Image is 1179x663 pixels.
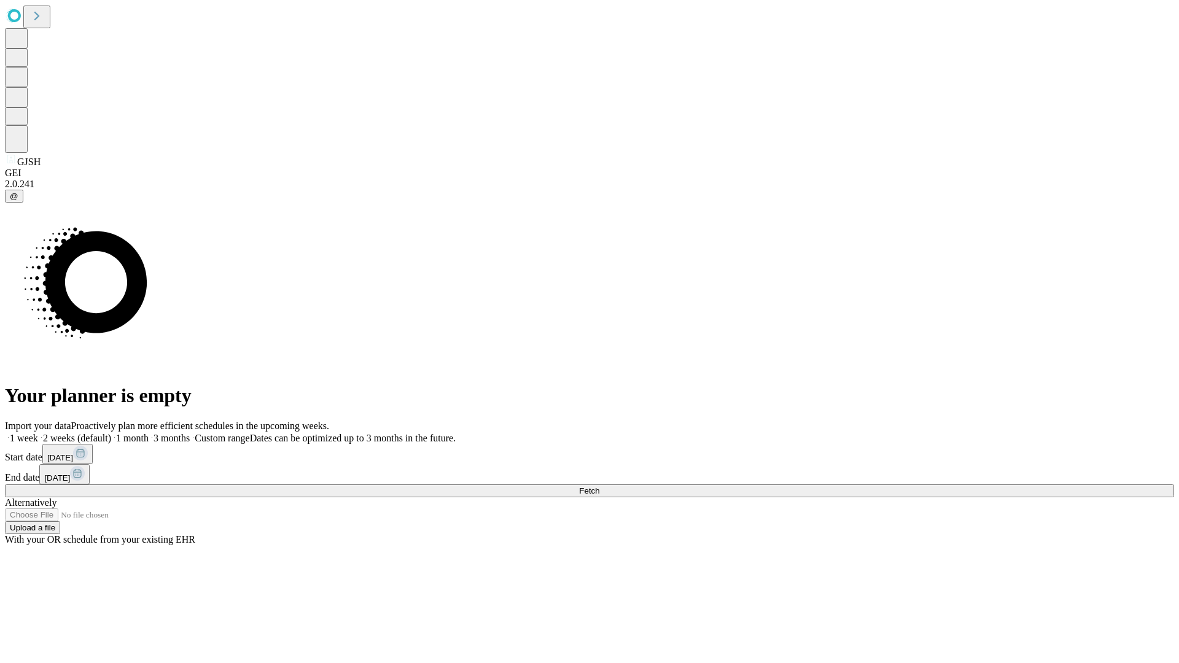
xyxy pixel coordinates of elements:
button: [DATE] [42,444,93,464]
span: [DATE] [44,473,70,483]
span: Fetch [579,486,599,495]
div: End date [5,464,1174,484]
span: Dates can be optimized up to 3 months in the future. [250,433,456,443]
span: GJSH [17,157,41,167]
div: GEI [5,168,1174,179]
div: 2.0.241 [5,179,1174,190]
button: [DATE] [39,464,90,484]
span: 3 months [154,433,190,443]
button: Fetch [5,484,1174,497]
span: 1 week [10,433,38,443]
span: @ [10,192,18,201]
button: Upload a file [5,521,60,534]
span: Alternatively [5,497,56,508]
span: Custom range [195,433,249,443]
span: With your OR schedule from your existing EHR [5,534,195,545]
span: [DATE] [47,453,73,462]
div: Start date [5,444,1174,464]
span: Proactively plan more efficient schedules in the upcoming weeks. [71,421,329,431]
h1: Your planner is empty [5,384,1174,407]
span: 2 weeks (default) [43,433,111,443]
button: @ [5,190,23,203]
span: Import your data [5,421,71,431]
span: 1 month [116,433,149,443]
